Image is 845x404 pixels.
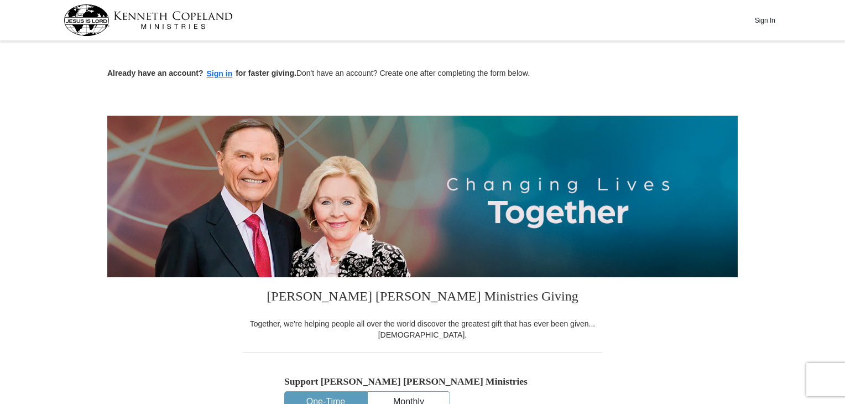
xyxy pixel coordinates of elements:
[243,277,602,318] h3: [PERSON_NAME] [PERSON_NAME] Ministries Giving
[107,69,296,77] strong: Already have an account? for faster giving.
[204,68,236,80] button: Sign in
[64,4,233,36] img: kcm-header-logo.svg
[107,68,738,80] p: Don't have an account? Create one after completing the form below.
[284,376,561,387] h5: Support [PERSON_NAME] [PERSON_NAME] Ministries
[748,12,781,29] button: Sign In
[243,318,602,340] div: Together, we're helping people all over the world discover the greatest gift that has ever been g...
